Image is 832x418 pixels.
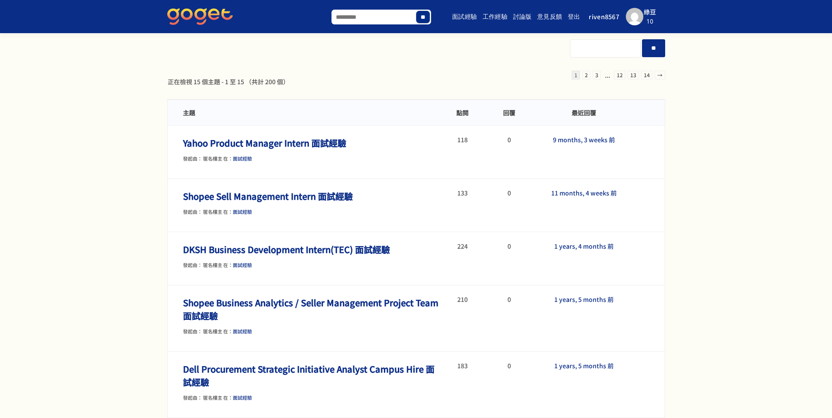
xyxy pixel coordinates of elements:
a: 意見反饋 [536,3,563,31]
a: 1 years, 5 months 前 [554,295,614,304]
a: Shopee Business Analytics / Seller Management Project Team 面試經驗 [183,296,438,322]
nav: Main menu [434,3,665,31]
span: 發起由： 匿名樓主 [183,328,222,335]
li: 183 [439,363,486,369]
span: 在： [223,155,252,162]
span: 在： [223,328,252,335]
a: 1 years, 4 months 前 [554,242,614,250]
a: 綠豆10 [635,7,665,27]
a: 工作經驗 [481,3,509,31]
span: 發起由： 匿名樓主 [183,155,222,162]
a: 討論版 [512,3,533,31]
li: 0 [486,137,533,143]
a: 3 [593,71,601,79]
a: 面試經驗 [233,394,252,401]
span: 在： [223,394,252,401]
li: 0 [486,363,533,369]
a: 面試經驗 [233,155,252,162]
a: Dell Procurement Strategic Initiative Analyst Campus Hire 面試經驗 [183,363,435,388]
a: DKSH Business Development Intern(TEC) 面試經驗 [183,243,390,256]
a: 面試經驗 [233,328,252,335]
a: Yahoo Product Manager Intern 面試經驗 [183,137,346,149]
li: 0 [486,243,533,249]
a: riven8567 [589,8,626,25]
a: 面試經驗 [451,3,478,31]
div: 正在檢視 15 個主題 - 1 至 15 （共計 200 個） [167,77,290,86]
a: 14 [641,71,652,79]
a: 2 [582,71,590,79]
li: 133 [439,190,486,196]
span: 發起由： 匿名樓主 [183,208,222,215]
a: Shopee Sell Management Intern 面試經驗 [183,190,353,202]
img: GoGet [167,8,233,25]
span: 在： [223,261,252,268]
li: 主題 [183,109,439,116]
span: ... [603,71,612,79]
a: 1 years, 5 months 前 [554,361,614,370]
span: 發起由： 匿名樓主 [183,394,222,401]
a: 面試經驗 [233,261,252,268]
li: 118 [439,137,486,143]
li: 0 [486,296,533,302]
li: 224 [439,243,486,249]
span: 發起由： 匿名樓主 [183,261,222,268]
li: 回覆 [486,109,533,116]
a: 面試經驗 [233,208,252,215]
a: → [655,71,665,79]
a: 9 months, 3 weeks 前 [553,135,615,144]
a: 11 months, 4 weeks 前 [551,188,617,197]
li: 點閱 [439,109,486,116]
span: 在： [223,208,252,215]
li: 0 [486,190,533,196]
li: 最近回覆 [532,109,635,116]
span: riven8567 [589,12,626,21]
li: 210 [439,296,486,302]
span: 1 [572,71,580,79]
a: 13 [628,71,639,79]
a: 12 [614,71,625,79]
div: 綠豆 [635,7,665,17]
a: 登出 [566,3,581,31]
